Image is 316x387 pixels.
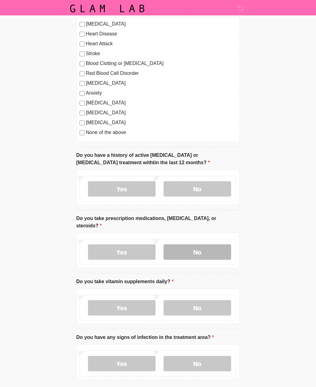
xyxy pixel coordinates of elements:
label: [MEDICAL_DATA] [86,20,236,28]
label: Do you take vitamin supplements daily? [76,278,174,285]
label: [MEDICAL_DATA] [86,119,236,126]
input: [MEDICAL_DATA] [80,120,85,125]
label: Yes [88,356,156,371]
input: Stroke [80,51,85,56]
label: Heart Attack [86,40,236,47]
label: [MEDICAL_DATA] [86,99,236,107]
input: [MEDICAL_DATA] [80,22,85,27]
input: Heart Attack [80,42,85,47]
input: Heart Disease [80,32,85,37]
input: [MEDICAL_DATA] [80,101,85,106]
label: None of the above [86,129,236,136]
label: No [164,300,231,316]
img: Glam Lab Logo [70,5,144,12]
label: No [164,356,231,371]
label: Anxiety [86,89,236,97]
label: Heart Disease [86,30,236,38]
label: Do you have any signs of infection in the treatment area? [76,334,214,341]
label: No [164,244,231,260]
input: Red Blood Cell Disorder [80,71,85,76]
label: No [164,181,231,197]
label: [MEDICAL_DATA] [86,109,236,116]
label: Yes [88,181,156,197]
label: Do you have a history of active [MEDICAL_DATA] or [MEDICAL_DATA] treatment withtin the last 12 mo... [76,152,240,166]
input: Blood Clotting or [MEDICAL_DATA] [80,61,85,66]
input: Anxiety [80,91,85,96]
label: Stroke [86,50,236,57]
input: [MEDICAL_DATA] [80,81,85,86]
label: [MEDICAL_DATA] [86,79,236,87]
label: Yes [88,244,156,260]
label: Yes [88,300,156,316]
input: None of the above [80,130,85,135]
label: Do you take prescription medications, [MEDICAL_DATA], or steroids? [76,215,240,230]
label: Red Blood Cell Disorder [86,70,236,77]
label: Blood Clotting or [MEDICAL_DATA] [86,60,236,67]
input: [MEDICAL_DATA] [80,111,85,116]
